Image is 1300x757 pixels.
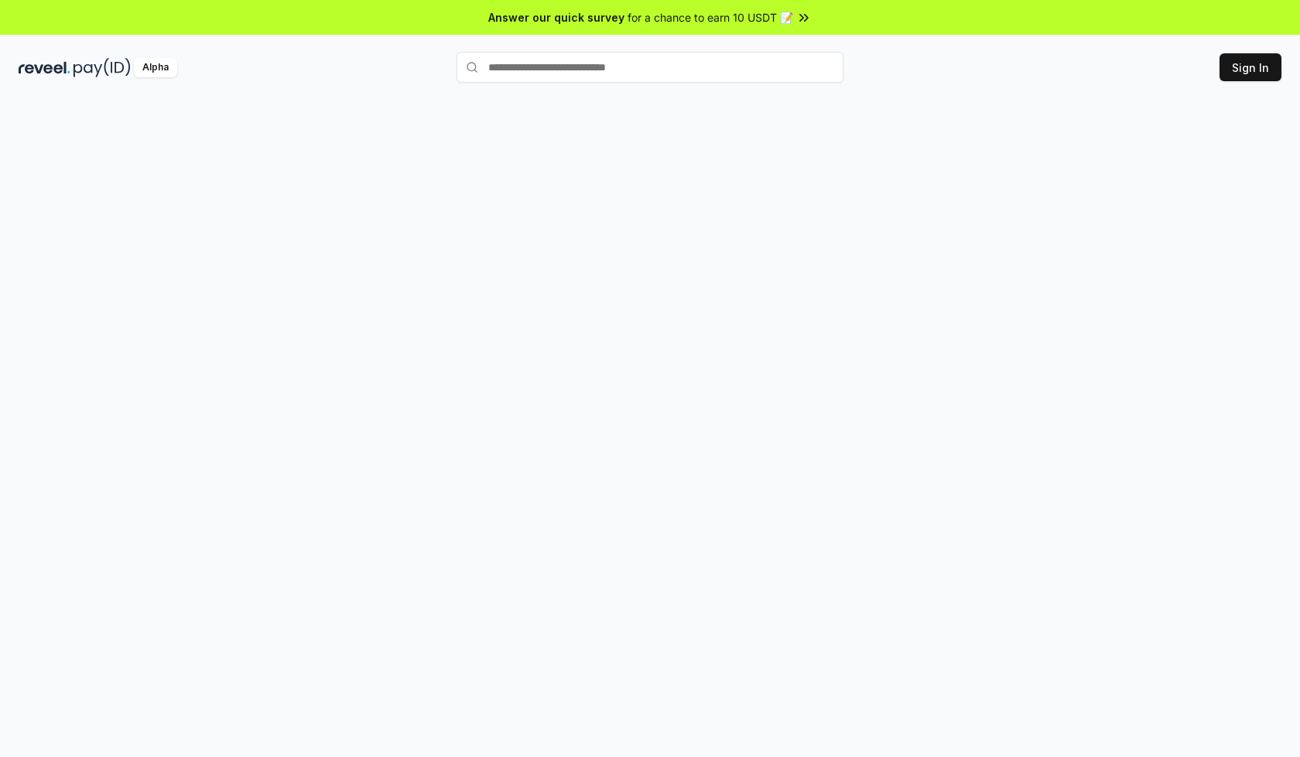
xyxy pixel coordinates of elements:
[134,58,177,77] div: Alpha
[488,9,624,26] span: Answer our quick survey
[19,58,70,77] img: reveel_dark
[74,58,131,77] img: pay_id
[628,9,793,26] span: for a chance to earn 10 USDT 📝
[1220,53,1281,81] button: Sign In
